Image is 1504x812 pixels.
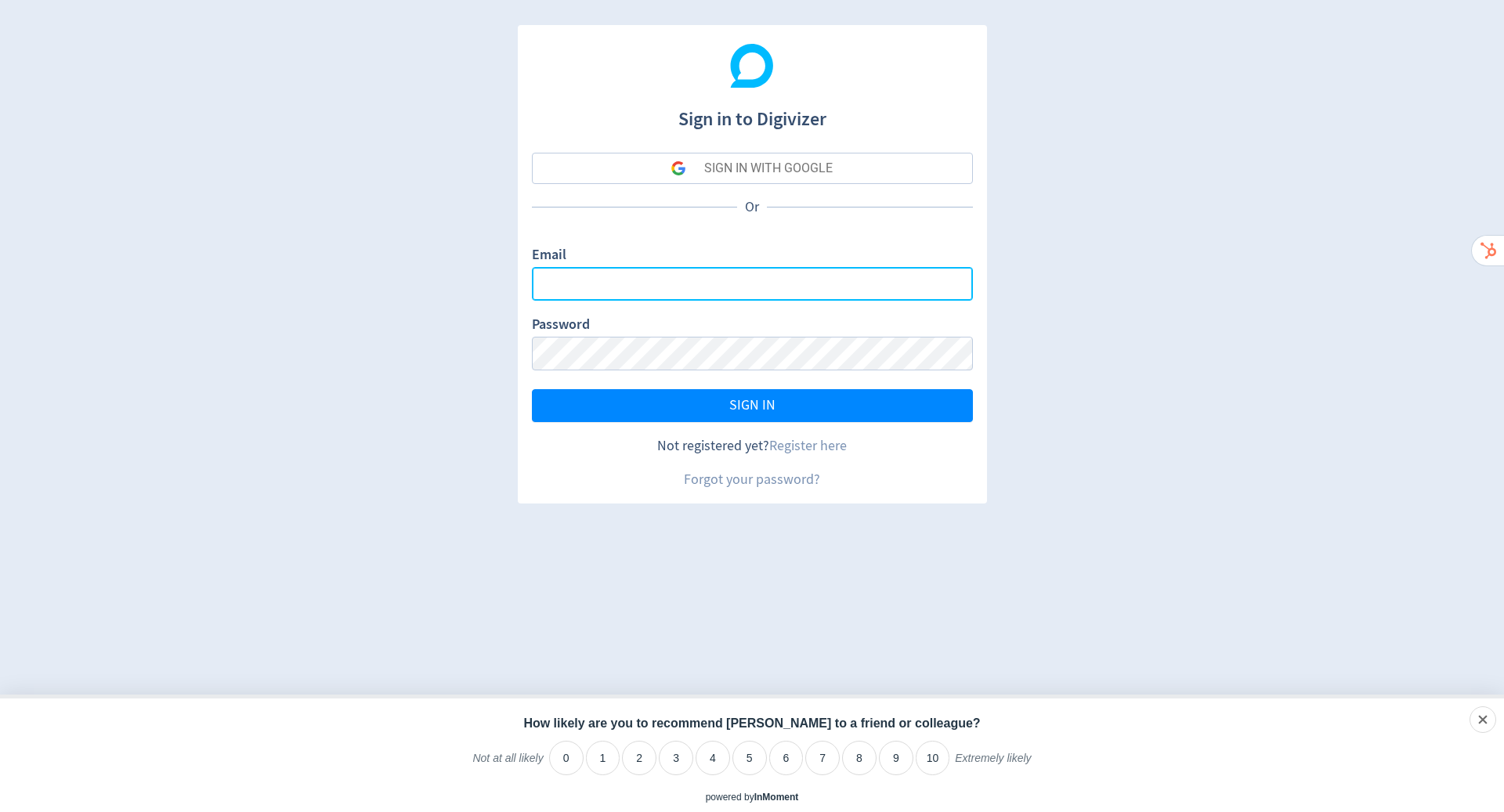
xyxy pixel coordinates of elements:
[549,741,584,775] li: 0
[955,751,1031,778] label: Extremely likely
[532,315,590,337] label: Password
[732,741,767,775] li: 5
[916,741,950,775] li: 10
[659,741,693,775] li: 3
[1470,706,1496,733] div: Close survey
[706,791,799,804] div: powered by inmoment
[769,437,847,455] a: Register here
[586,741,620,775] li: 1
[769,741,804,775] li: 6
[532,92,973,133] h1: Sign in to Digivizer
[532,153,973,184] button: SIGN IN WITH GOOGLE
[754,792,799,803] a: InMoment
[532,389,973,422] button: SIGN IN
[805,741,840,775] li: 7
[532,245,566,267] label: Email
[622,741,656,775] li: 2
[704,153,833,184] div: SIGN IN WITH GOOGLE
[472,751,543,778] label: Not at all likely
[879,741,913,775] li: 9
[842,741,877,775] li: 8
[532,436,973,456] div: Not registered yet?
[729,399,775,413] span: SIGN IN
[684,471,820,489] a: Forgot your password?
[730,44,774,88] img: Digivizer Logo
[696,741,730,775] li: 4
[737,197,767,217] p: Or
